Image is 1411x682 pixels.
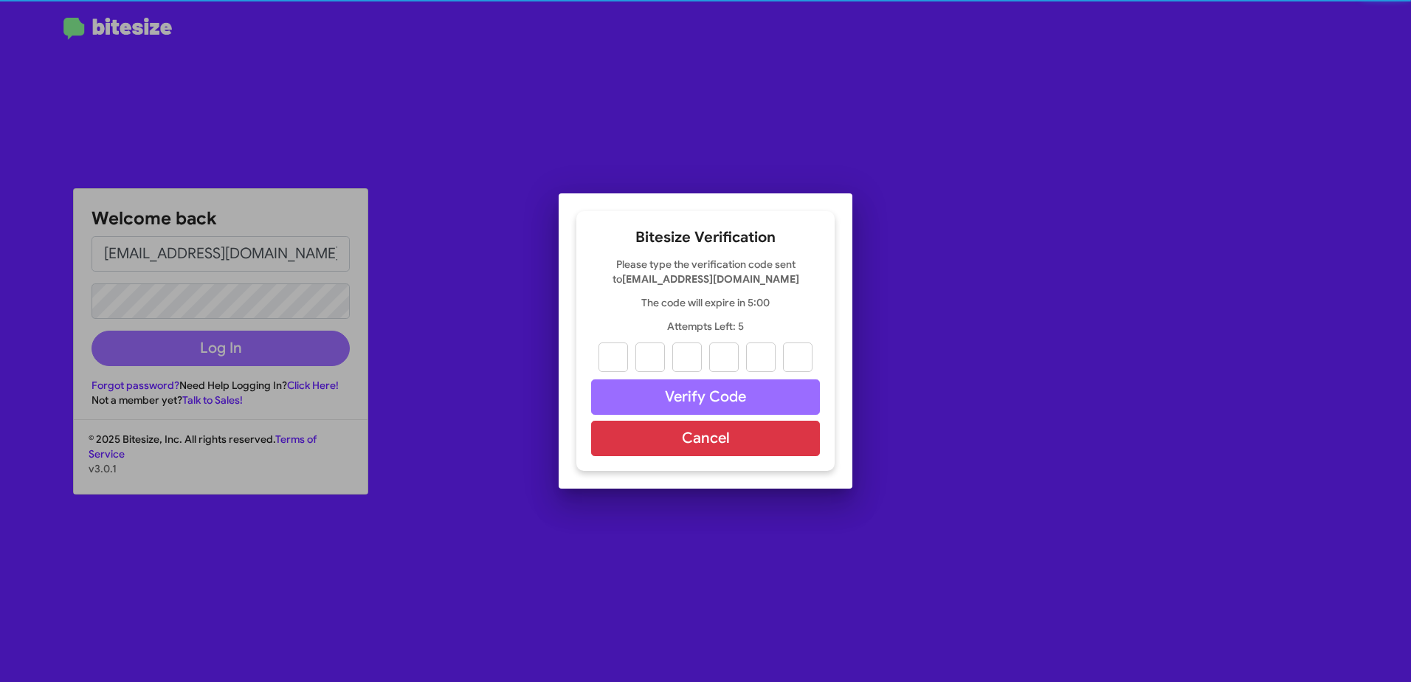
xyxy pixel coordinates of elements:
[591,257,820,286] p: Please type the verification code sent to
[591,421,820,456] button: Cancel
[591,379,820,415] button: Verify Code
[591,295,820,310] p: The code will expire in 5:00
[591,226,820,249] h2: Bitesize Verification
[622,272,799,286] strong: [EMAIL_ADDRESS][DOMAIN_NAME]
[591,319,820,334] p: Attempts Left: 5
